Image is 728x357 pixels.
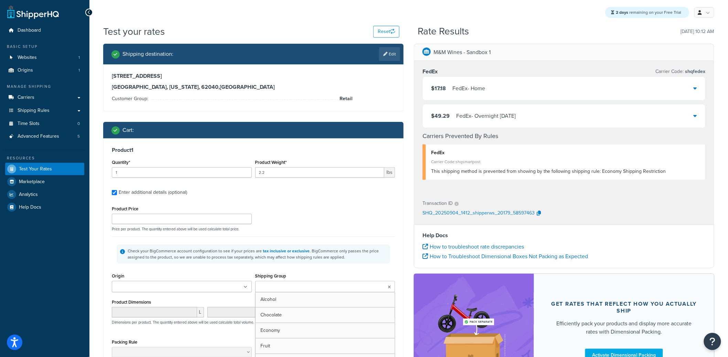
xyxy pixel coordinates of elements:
[197,307,204,317] span: L
[19,204,41,210] span: Help Docs
[112,147,395,154] h3: Product 1
[422,231,706,240] h4: Help Docs
[422,68,438,75] h3: FedEx
[19,192,38,198] span: Analytics
[112,167,252,178] input: 0.0
[5,104,84,117] a: Shipping Rules
[422,132,706,141] h4: Carriers Prevented By Rules
[18,67,33,73] span: Origins
[19,179,45,185] span: Marketplace
[19,166,52,172] span: Test Your Rates
[5,130,84,143] a: Advanced Features5
[5,117,84,130] a: Time Slots0
[616,9,629,15] strong: 2 days
[112,95,150,102] span: Customer Group:
[379,47,400,61] a: Edit
[431,157,700,167] div: Carrier Code: shqsmartpost
[18,28,41,33] span: Dashboard
[431,168,666,175] span: This shipping method is prevented from showing by the following shipping rule: Economy Shipping R...
[112,300,151,305] label: Product Dimensions
[18,121,40,127] span: Time Slots
[112,84,395,91] h3: [GEOGRAPHIC_DATA], [US_STATE], 62040 , [GEOGRAPHIC_DATA]
[256,323,395,338] a: Economy
[5,188,84,201] a: Analytics
[5,84,84,90] div: Manage Shipping
[422,208,535,219] p: SHQ_20250904_1412_shipperws_20179_58597463
[5,24,84,37] a: Dashboard
[122,51,173,57] h2: Shipping destination :
[422,199,453,208] p: Transaction ID
[110,320,254,325] p: Dimensions per product. The quantity entered above will be used calculate total volume.
[5,64,84,77] a: Origins1
[18,108,50,114] span: Shipping Rules
[263,248,310,254] a: tax inclusive or exclusive
[256,338,395,354] a: Fruit
[338,95,353,103] span: Retail
[255,160,287,165] label: Product Weight*
[422,252,588,260] a: How to Troubleshoot Dimensional Boxes Not Packing as Expected
[78,67,80,73] span: 1
[122,127,134,133] h2: Cart :
[431,148,700,158] div: FedEx
[78,55,80,61] span: 1
[18,95,34,101] span: Carriers
[255,273,287,279] label: Shipping Group
[110,227,397,231] p: Price per product. The quantity entered above will be used calculate total price.
[5,130,84,143] li: Advanced Features
[5,117,84,130] li: Time Slots
[616,9,682,15] span: remaining on your Free Trial
[261,296,277,303] span: Alcohol
[261,327,280,334] span: Economy
[119,188,187,197] div: Enter additional details (optional)
[112,190,117,195] input: Enter additional details (optional)
[418,26,469,37] h2: Rate Results
[5,51,84,64] a: Websites1
[112,73,395,80] h3: [STREET_ADDRESS]
[5,64,84,77] li: Origins
[433,48,491,57] p: M&M Wines - Sandbox 1
[5,201,84,213] a: Help Docs
[456,111,516,121] div: FedEx - Overnight [DATE]
[422,243,524,251] a: How to troubleshoot rate discrepancies
[255,167,385,178] input: 0.00
[112,339,137,345] label: Packing Rule
[5,51,84,64] li: Websites
[112,273,124,279] label: Origin
[5,176,84,188] a: Marketplace
[5,155,84,161] div: Resources
[5,91,84,104] a: Carriers
[373,26,399,38] button: Reset
[256,307,395,323] a: Chocolate
[656,67,706,76] p: Carrier Code:
[384,167,395,178] span: lbs
[684,68,706,75] span: shqfedex
[431,112,450,120] span: $49.29
[112,206,138,211] label: Product Price
[18,55,37,61] span: Websites
[112,160,130,165] label: Quantity*
[77,121,80,127] span: 0
[550,319,698,336] div: Efficiently pack your products and display more accurate rates with Dimensional Packing.
[103,25,165,38] h1: Test your rates
[681,27,714,36] p: [DATE] 10:12 AM
[77,134,80,139] span: 5
[261,311,282,318] span: Chocolate
[18,134,59,139] span: Advanced Features
[704,333,721,350] button: Open Resource Center
[431,84,446,92] span: $17.18
[261,342,270,349] span: Fruit
[550,301,698,314] div: Get rates that reflect how you actually ship
[5,44,84,50] div: Basic Setup
[128,248,387,260] div: Check your BigCommerce account configuration to see if your prices are . BigCommerce only passes ...
[5,163,84,175] a: Test Your Rates
[452,84,485,93] div: FedEx - Home
[256,292,395,307] a: Alcohol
